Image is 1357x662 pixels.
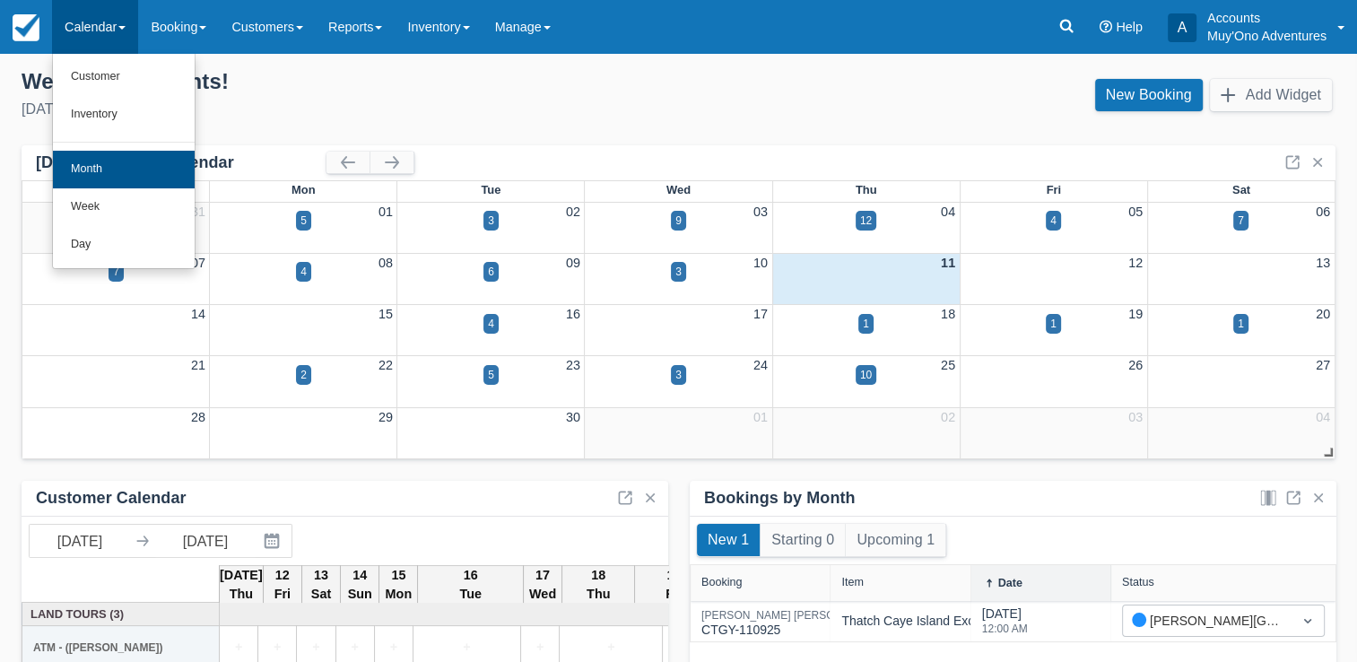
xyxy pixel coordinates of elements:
[1046,183,1061,196] span: Fri
[155,525,256,557] input: End Date
[36,152,326,173] div: [DATE] Booking Calendar
[113,264,119,280] div: 7
[1050,316,1057,332] div: 1
[263,565,301,605] th: 12 Fri
[1095,79,1203,111] a: New Booking
[667,638,761,658] a: +
[1316,410,1330,424] a: 04
[300,367,307,383] div: 2
[1210,79,1332,111] button: Add Widget
[701,610,883,640] div: CTGY-110925
[52,54,196,269] ul: Calendar
[753,307,768,321] a: 17
[701,617,883,625] a: [PERSON_NAME] [PERSON_NAME]CTGY-110925
[998,577,1022,589] div: Date
[224,638,253,658] a: +
[22,99,665,120] div: [DATE]
[1116,20,1143,34] span: Help
[191,307,205,321] a: 14
[53,188,195,226] a: Week
[488,367,494,383] div: 5
[341,638,370,658] a: +
[22,68,665,95] div: Welcome , Accounts !
[941,205,955,219] a: 04
[1128,307,1143,321] a: 19
[860,213,872,229] div: 12
[379,565,418,605] th: 15 Mon
[675,367,682,383] div: 3
[701,610,883,621] div: [PERSON_NAME] [PERSON_NAME]
[1207,9,1327,27] p: Accounts
[1316,307,1330,321] a: 20
[191,205,205,219] a: 31
[666,183,691,196] span: Wed
[635,565,713,605] th: 19 Fri
[675,213,682,229] div: 9
[1232,183,1250,196] span: Sat
[1316,205,1330,219] a: 06
[846,524,945,556] button: Upcoming 1
[481,183,500,196] span: Tue
[523,565,561,605] th: 17 Wed
[1238,213,1244,229] div: 7
[53,58,195,96] a: Customer
[941,358,955,372] a: 25
[982,623,1028,634] div: 12:00 AM
[982,605,1028,645] div: [DATE]
[753,358,768,372] a: 24
[488,213,494,229] div: 3
[53,226,195,264] a: Day
[27,605,215,623] a: Land Tours (3)
[704,488,856,509] div: Bookings by Month
[291,183,316,196] span: Mon
[1168,13,1196,42] div: A
[256,525,291,557] button: Interact with the calendar and add the check-in date for your trip.
[1316,358,1330,372] a: 27
[488,264,494,280] div: 6
[1100,21,1112,33] i: Help
[753,256,768,270] a: 10
[418,565,523,605] th: 16 Tue
[1128,358,1143,372] a: 26
[566,205,580,219] a: 02
[36,488,187,509] div: Customer Calendar
[564,638,657,658] a: +
[566,256,580,270] a: 09
[30,525,130,557] input: Start Date
[418,638,516,658] a: +
[1128,256,1143,270] a: 12
[1128,205,1143,219] a: 05
[378,358,393,372] a: 22
[941,307,955,321] a: 18
[841,576,864,588] div: Item
[863,316,869,332] div: 1
[341,565,379,605] th: 14 Sun
[566,410,580,424] a: 30
[860,367,872,383] div: 10
[378,256,393,270] a: 08
[301,638,330,658] a: +
[191,410,205,424] a: 28
[301,565,340,605] th: 13 Sat
[697,524,760,556] button: New 1
[753,410,768,424] a: 01
[562,565,635,605] th: 18 Thu
[53,151,195,188] a: Month
[1238,316,1244,332] div: 1
[1207,27,1327,45] p: Muy'Ono Adventures
[566,307,580,321] a: 16
[1128,410,1143,424] a: 03
[300,264,307,280] div: 4
[300,213,307,229] div: 5
[1050,213,1057,229] div: 4
[526,638,554,658] a: +
[1316,256,1330,270] a: 13
[1122,576,1154,588] div: Status
[941,410,955,424] a: 02
[701,576,743,588] div: Booking
[191,358,205,372] a: 21
[263,638,291,658] a: +
[675,264,682,280] div: 3
[13,14,39,41] img: checkfront-main-nav-mini-logo.png
[191,256,205,270] a: 07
